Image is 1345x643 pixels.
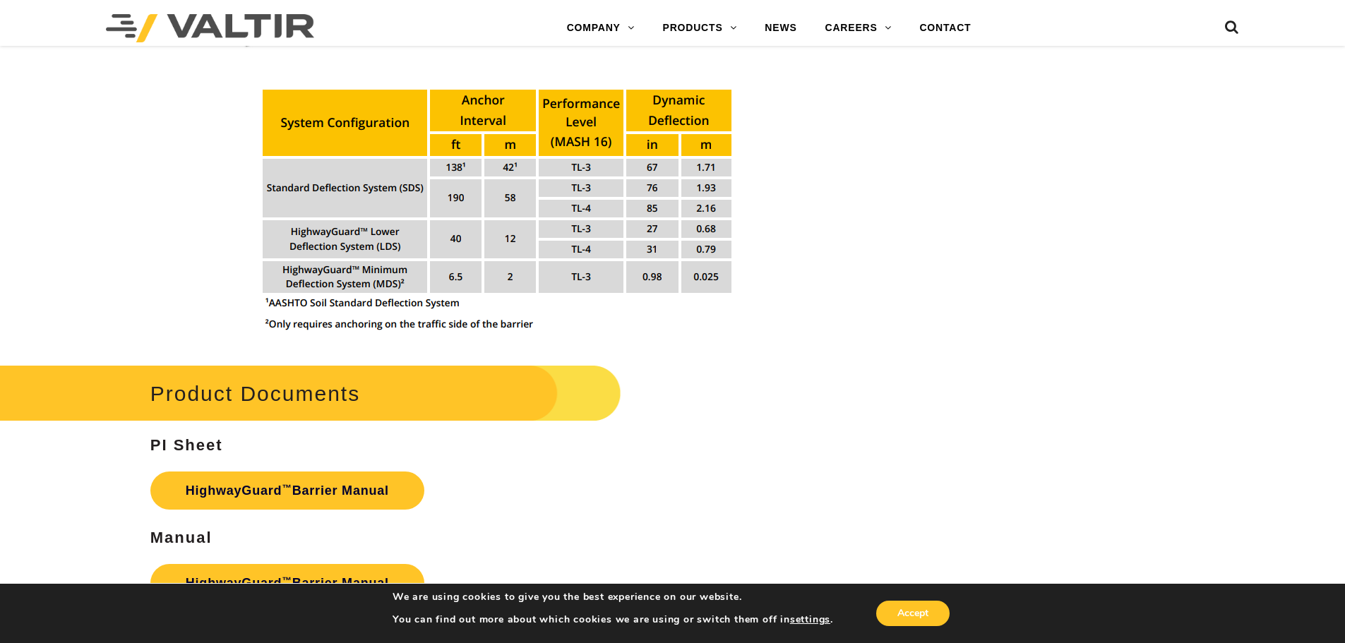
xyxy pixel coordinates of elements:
a: NEWS [751,14,811,42]
a: CAREERS [811,14,906,42]
a: CONTACT [905,14,985,42]
p: We are using cookies to give you the best experience on our website. [393,591,833,603]
button: settings [790,613,830,626]
sup: ™ [282,575,292,586]
a: PRODUCTS [649,14,751,42]
a: COMPANY [553,14,649,42]
a: HighwayGuard™Barrier Manual [150,564,424,602]
a: HighwayGuard™Barrier Manual [150,471,424,510]
img: Valtir [106,14,314,42]
strong: Manual [150,529,213,546]
p: You can find out more about which cookies we are using or switch them off in . [393,613,833,626]
strong: PI Sheet [150,436,223,454]
sup: ™ [282,483,292,493]
button: Accept [876,601,950,626]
